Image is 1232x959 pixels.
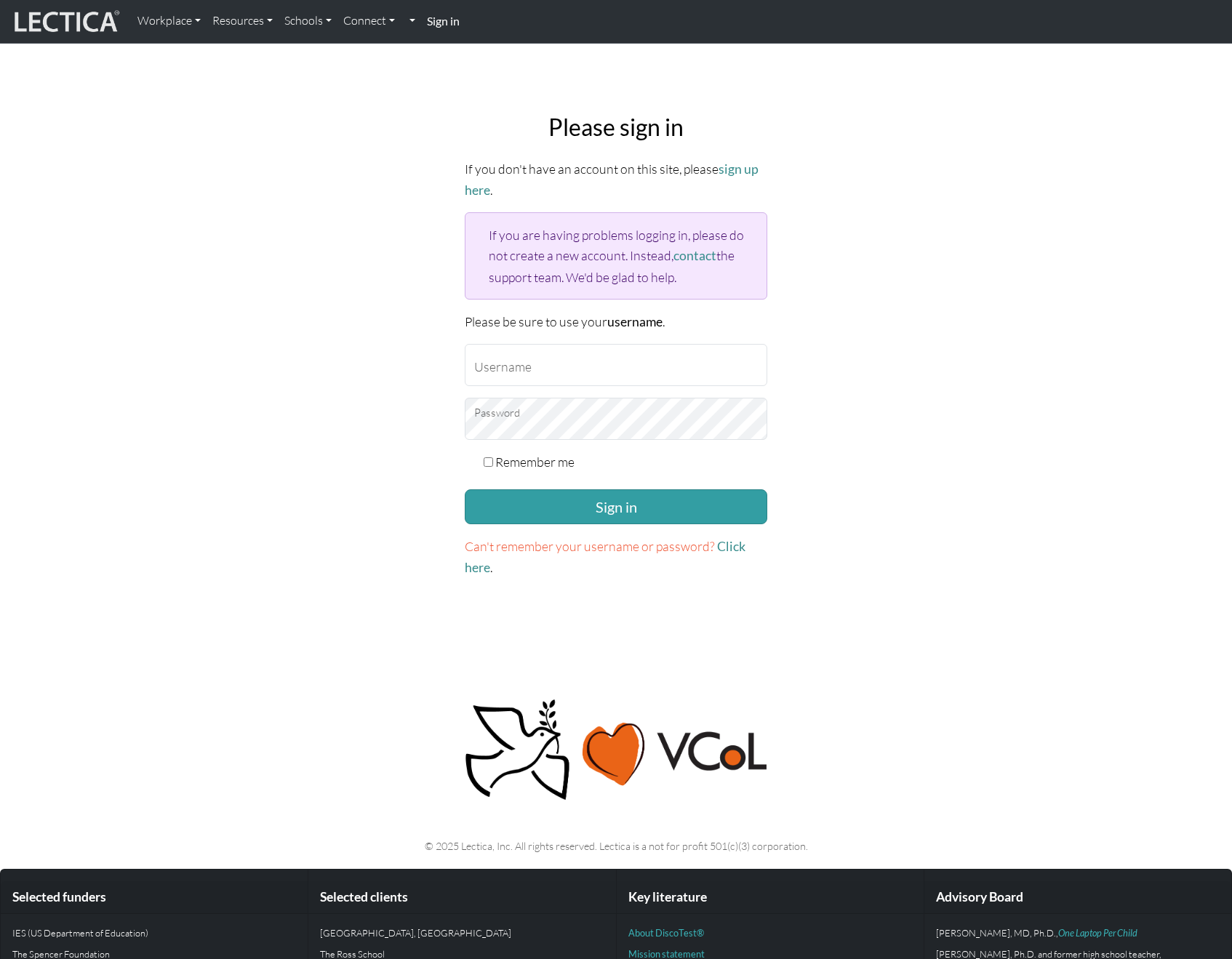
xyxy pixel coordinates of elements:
p: IES (US Department of Education) [12,926,296,940]
a: One Laptop Per Child [1058,927,1137,939]
p: . [465,536,767,578]
div: Key literature [617,881,924,914]
div: Selected clients [308,881,615,914]
strong: Sign in [427,14,460,28]
p: [PERSON_NAME], MD, Ph.D., [936,926,1220,940]
a: Resources [207,6,279,36]
a: Connect [337,6,401,36]
a: Schools [279,6,337,36]
h2: Please sign in [465,113,767,141]
p: If you don't have an account on this site, please . [465,159,767,201]
button: Sign in [465,489,767,524]
span: Can't remember your username or password? [465,538,715,554]
img: Peace, love, VCoL [460,697,772,803]
img: lecticalive [11,8,120,36]
p: [GEOGRAPHIC_DATA], [GEOGRAPHIC_DATA] [320,926,604,940]
strong: username [607,314,663,329]
a: Workplace [132,6,207,36]
div: If you are having problems logging in, please do not create a new account. Instead, the support t... [465,212,767,299]
label: Remember me [495,452,575,472]
p: Please be sure to use your . [465,311,767,332]
a: Sign in [421,6,465,37]
div: Selected funders [1,881,308,914]
a: contact [673,248,716,263]
p: © 2025 Lectica, Inc. All rights reserved. Lectica is a not for profit 501(c)(3) corporation. [145,838,1087,854]
div: Advisory Board [924,881,1231,914]
a: About DiscoTest® [628,927,704,939]
input: Username [465,344,767,386]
